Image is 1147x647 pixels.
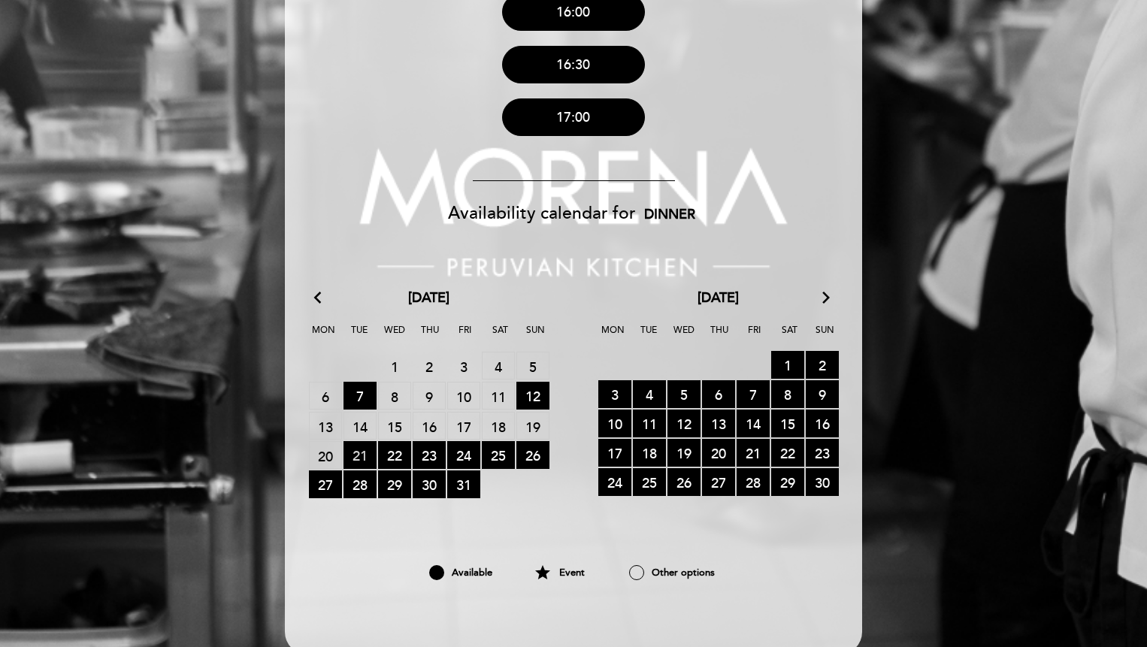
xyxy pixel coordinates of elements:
[413,352,446,380] span: 2
[667,468,701,496] span: 26
[502,98,645,136] button: 17:00
[771,439,804,467] span: 22
[702,380,735,408] span: 6
[447,441,480,469] span: 24
[806,380,839,408] span: 9
[598,380,631,408] span: 3
[415,322,445,350] span: Thu
[343,382,377,410] span: 7
[309,382,342,410] span: 6
[669,322,699,350] span: Wed
[404,560,517,585] div: Available
[482,441,515,469] span: 25
[702,468,735,496] span: 27
[598,468,631,496] span: 24
[806,351,839,379] span: 2
[634,322,664,350] span: Tue
[806,468,839,496] span: 30
[771,380,804,408] span: 8
[450,322,480,350] span: Fri
[702,439,735,467] span: 20
[704,322,734,350] span: Thu
[598,410,631,437] span: 10
[309,441,342,469] span: 20
[447,382,480,410] span: 10
[698,289,739,308] span: [DATE]
[413,412,446,440] span: 16
[601,560,742,585] div: Other options
[633,439,666,467] span: 18
[806,410,839,437] span: 16
[344,322,374,350] span: Tue
[343,470,377,498] span: 28
[633,380,666,408] span: 4
[378,382,411,410] span: 8
[819,289,833,308] i: arrow_forward_ios
[378,352,411,380] span: 1
[309,412,342,440] span: 13
[771,468,804,496] span: 29
[448,203,636,224] span: Availability calendar for
[667,380,701,408] span: 5
[309,322,339,350] span: Mon
[521,322,551,350] span: Sun
[534,560,552,585] i: star
[482,412,515,440] span: 18
[343,412,377,440] span: 14
[413,441,446,469] span: 23
[516,352,549,379] span: 5
[309,470,342,498] span: 27
[633,410,666,437] span: 11
[737,468,770,496] span: 28
[516,412,549,440] span: 19
[378,412,411,440] span: 15
[378,470,411,498] span: 29
[667,410,701,437] span: 12
[482,352,515,379] span: 4
[598,322,628,350] span: Mon
[740,322,770,350] span: Fri
[378,441,411,469] span: 22
[633,468,666,496] span: 25
[482,382,515,410] span: 11
[806,439,839,467] span: 23
[667,439,701,467] span: 19
[702,410,735,437] span: 13
[810,322,840,350] span: Sun
[737,410,770,437] span: 14
[447,412,480,440] span: 17
[314,289,328,308] i: arrow_back_ios
[771,351,804,379] span: 1
[408,289,449,308] span: [DATE]
[413,470,446,498] span: 30
[517,560,601,585] div: Event
[516,382,549,410] span: 12
[502,46,645,83] button: 16:30
[516,441,549,469] span: 26
[343,441,377,469] span: 21
[775,322,805,350] span: Sat
[771,410,804,437] span: 15
[486,322,516,350] span: Sat
[447,470,480,498] span: 31
[413,382,446,410] span: 9
[737,380,770,408] span: 7
[737,439,770,467] span: 21
[380,322,410,350] span: Wed
[447,352,480,380] span: 3
[598,439,631,467] span: 17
